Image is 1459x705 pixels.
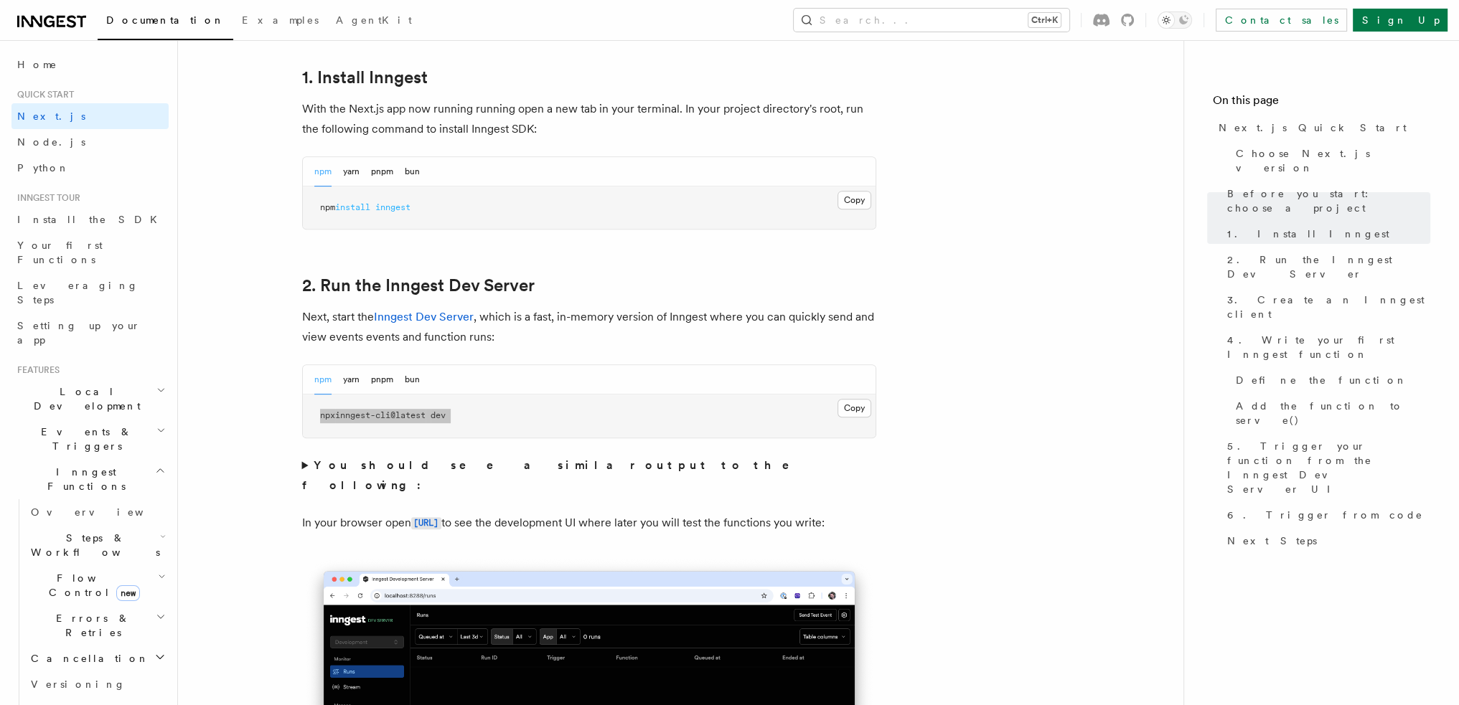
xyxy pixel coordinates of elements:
span: AgentKit [336,14,412,26]
span: Features [11,364,60,376]
span: Overview [31,506,179,518]
a: 2. Run the Inngest Dev Server [1221,247,1430,287]
a: Node.js [11,129,169,155]
button: Copy [838,191,871,209]
button: Search...Ctrl+K [794,9,1069,32]
a: 2. Run the Inngest Dev Server [302,275,535,295]
span: Flow Control [25,571,158,600]
span: Node.js [17,136,85,148]
span: Documentation [106,14,225,26]
span: inngest-cli@latest [335,410,426,420]
a: AgentKit [327,4,421,39]
button: Copy [838,399,871,417]
h4: On this page [1213,92,1430,115]
a: Home [11,52,169,77]
span: 4. Write your first Inngest function [1227,333,1430,361]
button: Flow Controlnew [25,565,169,605]
p: In your browser open to see the development UI where later you will test the functions you write: [302,513,876,534]
a: Python [11,155,169,181]
strong: You should see a similar output to the following: [302,458,810,492]
a: Setting up your app [11,313,169,353]
a: [URL] [411,516,441,529]
span: Define the function [1236,373,1407,387]
span: Examples [242,14,319,26]
span: Next.js Quick Start [1219,120,1407,135]
a: Next.js [11,103,169,129]
a: Inngest Dev Server [374,310,474,323]
a: Add the function to serve() [1230,393,1430,433]
span: Choose Next.js version [1236,146,1430,175]
a: Documentation [98,4,233,40]
button: pnpm [371,157,393,186]
button: npm [314,157,332,186]
button: pnpm [371,365,393,394]
span: 5. Trigger your function from the Inngest Dev Server UI [1227,439,1430,496]
button: bun [405,365,420,394]
a: 4. Write your first Inngest function [1221,327,1430,367]
a: 3. Create an Inngest client [1221,287,1430,327]
span: 3. Create an Inngest client [1227,293,1430,321]
a: Examples [233,4,327,39]
a: 6. Trigger from code [1221,502,1430,528]
a: Before you start: choose a project [1221,181,1430,221]
span: Install the SDK [17,214,166,225]
button: Cancellation [25,645,169,671]
span: Inngest Functions [11,465,155,493]
button: yarn [343,157,360,186]
a: 1. Install Inngest [302,67,428,87]
span: Steps & Workflows [25,531,160,559]
a: Your first Functions [11,232,169,273]
span: Add the function to serve() [1236,399,1430,427]
span: Quick start [11,89,74,100]
span: 1. Install Inngest [1227,227,1389,241]
span: dev [431,410,446,420]
a: Choose Next.js version [1230,141,1430,181]
span: Next.js [17,110,85,122]
a: Leveraging Steps [11,273,169,313]
button: Errors & Retries [25,605,169,645]
p: With the Next.js app now running running open a new tab in your terminal. In your project directo... [302,99,876,139]
span: Setting up your app [17,320,141,346]
a: Contact sales [1216,9,1347,32]
a: Next.js Quick Start [1213,115,1430,141]
kbd: Ctrl+K [1028,13,1061,27]
span: npx [320,410,335,420]
span: Local Development [11,384,156,413]
span: Python [17,162,70,174]
a: Define the function [1230,367,1430,393]
span: Before you start: choose a project [1227,186,1430,215]
button: Inngest Functions [11,459,169,499]
button: Steps & Workflows [25,525,169,565]
button: yarn [343,365,360,394]
button: Events & Triggers [11,419,169,459]
a: Sign Up [1353,9,1448,32]
span: Inngest tour [11,192,80,204]
span: Next Steps [1227,534,1317,548]
span: Events & Triggers [11,425,156,453]
span: Home [17,57,57,72]
summary: You should see a similar output to the following: [302,455,876,496]
a: Overview [25,499,169,525]
a: 5. Trigger your function from the Inngest Dev Server UI [1221,433,1430,502]
button: Toggle dark mode [1158,11,1192,29]
span: new [116,585,140,601]
span: 6. Trigger from code [1227,508,1423,522]
a: 1. Install Inngest [1221,221,1430,247]
span: inngest [375,202,411,212]
button: npm [314,365,332,394]
a: Versioning [25,671,169,697]
a: Install the SDK [11,207,169,232]
span: Cancellation [25,651,149,666]
span: Your first Functions [17,240,103,265]
span: install [335,202,370,212]
p: Next, start the , which is a fast, in-memory version of Inngest where you can quickly send and vi... [302,307,876,347]
span: Errors & Retries [25,611,156,640]
span: 2. Run the Inngest Dev Server [1227,252,1430,281]
span: Versioning [31,678,126,690]
button: Local Development [11,379,169,419]
span: Leveraging Steps [17,280,139,306]
code: [URL] [411,517,441,529]
button: bun [405,157,420,186]
span: npm [320,202,335,212]
a: Next Steps [1221,528,1430,554]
